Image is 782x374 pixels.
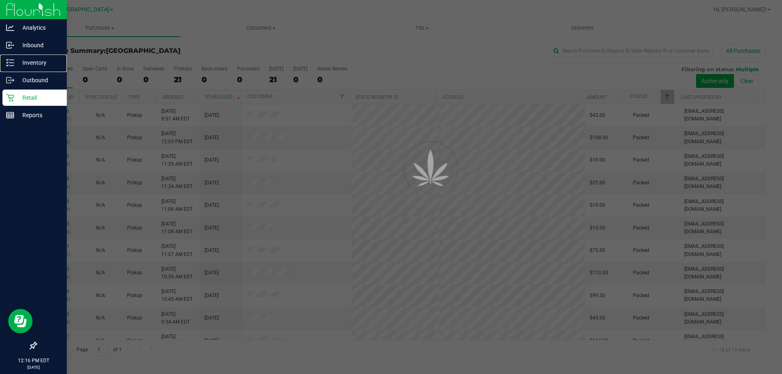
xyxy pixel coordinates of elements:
[6,24,14,32] inline-svg: Analytics
[6,59,14,67] inline-svg: Inventory
[14,58,63,68] p: Inventory
[14,23,63,33] p: Analytics
[14,40,63,50] p: Inbound
[6,76,14,84] inline-svg: Outbound
[6,111,14,119] inline-svg: Reports
[6,94,14,102] inline-svg: Retail
[6,41,14,49] inline-svg: Inbound
[14,93,63,103] p: Retail
[8,309,33,333] iframe: Resource center
[14,110,63,120] p: Reports
[4,357,63,364] p: 12:16 PM EDT
[14,75,63,85] p: Outbound
[4,364,63,370] p: [DATE]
